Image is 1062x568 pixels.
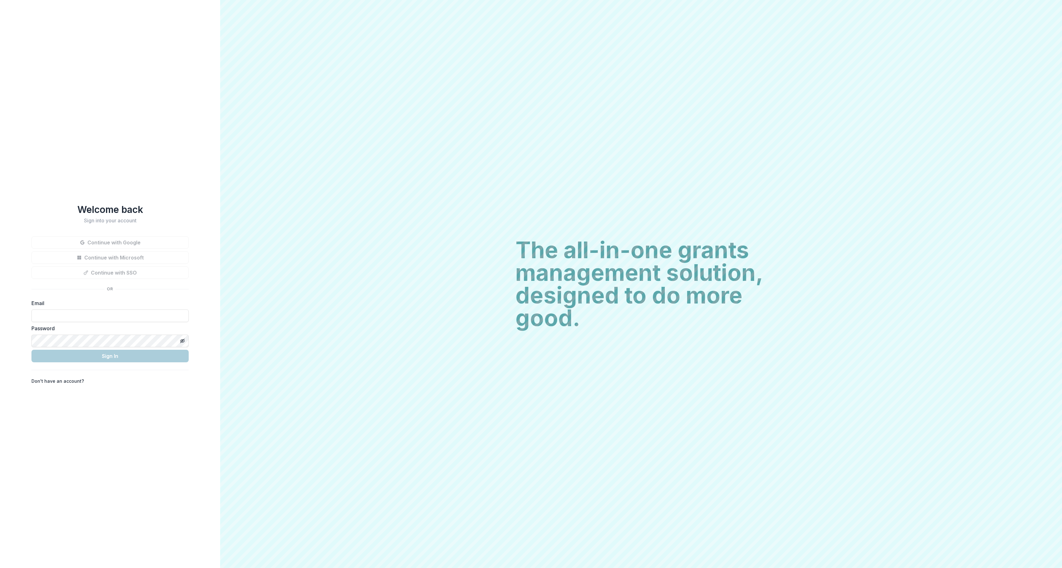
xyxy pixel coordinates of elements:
[177,336,187,346] button: Toggle password visibility
[31,251,189,264] button: Continue with Microsoft
[31,204,189,215] h1: Welcome back
[31,350,189,362] button: Sign In
[31,378,84,384] p: Don't have an account?
[31,236,189,249] button: Continue with Google
[31,218,189,224] h2: Sign into your account
[31,266,189,279] button: Continue with SSO
[31,325,185,332] label: Password
[31,299,185,307] label: Email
